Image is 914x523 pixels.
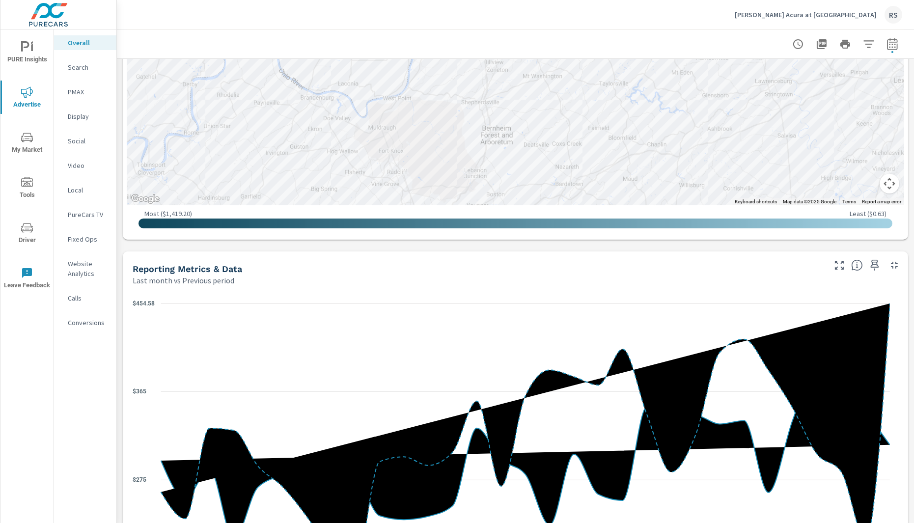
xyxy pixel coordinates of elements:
div: Overall [54,35,116,50]
p: Website Analytics [68,259,109,278]
text: $365 [133,388,146,395]
span: Map data ©2025 Google [783,199,836,204]
div: Search [54,60,116,75]
span: Driver [3,222,51,246]
p: Local [68,185,109,195]
button: Minimize Widget [886,257,902,273]
div: Website Analytics [54,256,116,281]
p: Search [68,62,109,72]
a: Report a map error [862,199,901,204]
h5: Reporting Metrics & Data [133,264,242,274]
span: Leave Feedback [3,267,51,291]
p: Conversions [68,318,109,328]
p: Least ( $0.63 ) [850,209,886,218]
div: Fixed Ops [54,232,116,247]
div: PMAX [54,84,116,99]
p: Calls [68,293,109,303]
button: Map camera controls [880,174,899,193]
span: Tools [3,177,51,201]
p: Last month vs Previous period [133,275,234,286]
div: Video [54,158,116,173]
span: Understand performance data overtime and see how metrics compare to each other. [851,259,863,271]
span: Save this to your personalized report [867,257,883,273]
p: Social [68,136,109,146]
span: PURE Insights [3,41,51,65]
p: PMAX [68,87,109,97]
button: Select Date Range [883,34,902,54]
p: Display [68,111,109,121]
button: Keyboard shortcuts [735,198,777,205]
div: Social [54,134,116,148]
p: Video [68,161,109,170]
div: PureCars TV [54,207,116,222]
div: nav menu [0,29,54,301]
div: Local [54,183,116,197]
p: [PERSON_NAME] Acura at [GEOGRAPHIC_DATA] [735,10,877,19]
button: Make Fullscreen [831,257,847,273]
a: Terms [842,199,856,204]
div: Conversions [54,315,116,330]
text: $275 [133,476,146,483]
p: PureCars TV [68,210,109,220]
a: Open this area in Google Maps (opens a new window) [129,193,162,205]
div: Display [54,109,116,124]
p: Fixed Ops [68,234,109,244]
div: RS [885,6,902,24]
p: Most ( $1,419.20 ) [144,209,192,218]
p: Overall [68,38,109,48]
span: Advertise [3,86,51,110]
text: $454.58 [133,300,155,307]
img: Google [129,193,162,205]
span: My Market [3,132,51,156]
div: Calls [54,291,116,305]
